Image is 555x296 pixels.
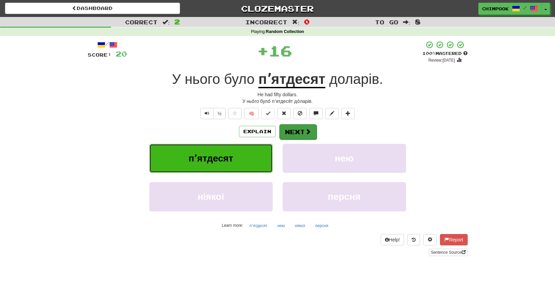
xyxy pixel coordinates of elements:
span: + [257,41,269,61]
span: : [292,19,299,25]
button: 🧠 [244,108,259,119]
small: Learn more: [222,223,243,228]
div: Text-to-speech controls [199,108,226,119]
button: Help! [381,234,404,245]
button: Reset to 0% Mastered (alt+r) [277,108,291,119]
span: 0 [304,18,310,26]
span: Correct [125,19,158,25]
button: Report [440,234,467,245]
span: chimpook [482,6,509,12]
span: / [523,5,527,10]
button: пʼятдесят [246,221,271,231]
button: Next [279,124,317,140]
button: ½ [213,108,226,119]
span: Score: [88,52,112,58]
button: Favorite sentence (alt+f) [228,108,242,119]
span: нього [185,71,220,87]
button: Edit sentence (alt+d) [325,108,339,119]
span: . [325,71,383,87]
span: було [224,71,255,87]
button: ніякої [291,221,309,231]
button: ніякої [149,182,273,211]
a: chimpook / [478,3,542,15]
span: У [172,71,181,87]
button: нею [283,144,406,173]
button: Round history (alt+y) [407,234,420,245]
span: персня [328,191,360,202]
u: пʼятдесят [258,71,325,88]
button: персня [283,182,406,211]
span: доларів [329,71,379,87]
span: 8 [415,18,421,26]
button: Add to collection (alt+a) [341,108,355,119]
span: пʼятдесят [188,153,233,163]
button: пʼятдесят [149,144,273,173]
span: 2 [174,18,180,26]
small: Review: [DATE] [428,58,455,63]
div: У ньо́го було́ пʼятдеся́т до́ларів. [88,98,468,105]
span: Incorrect [245,19,287,25]
span: ніякої [198,191,224,202]
button: нею [274,221,288,231]
strong: Random Collection [266,29,304,34]
button: Discuss sentence (alt+u) [309,108,323,119]
div: He had fifty dollars. [88,91,468,98]
button: Play sentence audio (ctl+space) [200,108,214,119]
span: : [403,19,410,25]
span: 100 % [422,51,436,56]
div: Mastered [422,51,468,57]
a: Clozemaster [190,3,365,14]
span: : [162,19,170,25]
span: 20 [116,50,127,58]
button: персня [312,221,332,231]
div: / [88,41,127,49]
button: Ignore sentence (alt+i) [293,108,307,119]
button: Set this sentence to 100% Mastered (alt+m) [261,108,275,119]
span: To go [375,19,398,25]
a: Dashboard [5,3,180,14]
a: Sentence Source [429,249,467,256]
span: нею [335,153,353,163]
span: 16 [269,42,292,59]
button: Explain [239,126,276,137]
